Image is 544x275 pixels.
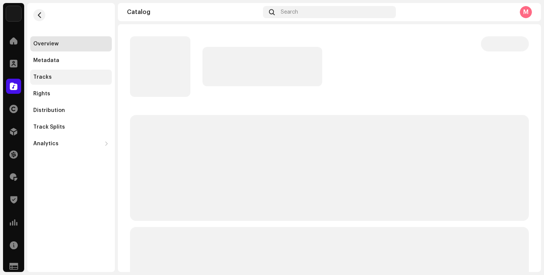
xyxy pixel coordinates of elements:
[33,141,59,147] div: Analytics
[33,74,52,80] div: Tracks
[33,124,65,130] div: Track Splits
[30,136,112,151] re-m-nav-dropdown: Analytics
[33,107,65,113] div: Distribution
[33,91,50,97] div: Rights
[30,86,112,101] re-m-nav-item: Rights
[281,9,298,15] span: Search
[30,103,112,118] re-m-nav-item: Distribution
[30,70,112,85] re-m-nav-item: Tracks
[30,36,112,51] re-m-nav-item: Overview
[520,6,532,18] div: M
[33,41,59,47] div: Overview
[30,53,112,68] re-m-nav-item: Metadata
[33,57,59,64] div: Metadata
[30,120,112,135] re-m-nav-item: Track Splits
[127,9,260,15] div: Catalog
[6,6,21,21] img: 1027d70a-e5de-47d6-bc38-87504e87fcf1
